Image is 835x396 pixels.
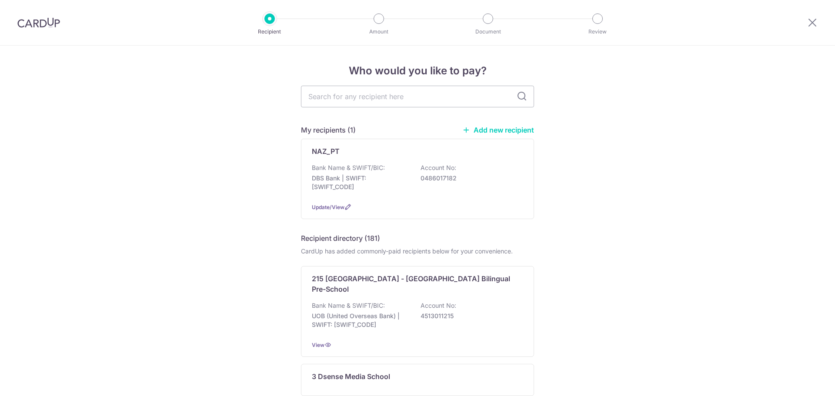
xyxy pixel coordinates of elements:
h4: Who would you like to pay? [301,63,534,79]
p: Recipient [237,27,302,36]
p: Document [456,27,520,36]
p: DBS Bank | SWIFT: [SWIFT_CODE] [312,174,409,191]
h5: My recipients (1) [301,125,356,135]
p: Review [565,27,630,36]
p: UOB (United Overseas Bank) | SWIFT: [SWIFT_CODE] [312,312,409,329]
div: CardUp has added commonly-paid recipients below for your convenience. [301,247,534,256]
p: 0486017182 [421,174,518,183]
p: Bank Name & SWIFT/BIC: [312,301,385,310]
p: 215 [GEOGRAPHIC_DATA] - [GEOGRAPHIC_DATA] Bilingual Pre-School [312,273,513,294]
p: Bank Name & SWIFT/BIC: [312,163,385,172]
img: CardUp [17,17,60,28]
p: NAZ_PT [312,146,340,156]
p: 3 Dsense Media School [312,371,390,382]
iframe: Opens a widget where you can find more information [779,370,826,392]
a: View [312,342,324,348]
h5: Recipient directory (181) [301,233,380,243]
a: Update/View [312,204,344,210]
input: Search for any recipient here [301,86,534,107]
p: Account No: [421,301,456,310]
a: Add new recipient [462,126,534,134]
p: Amount [347,27,411,36]
p: Account No: [421,163,456,172]
p: 4513011215 [421,312,518,320]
